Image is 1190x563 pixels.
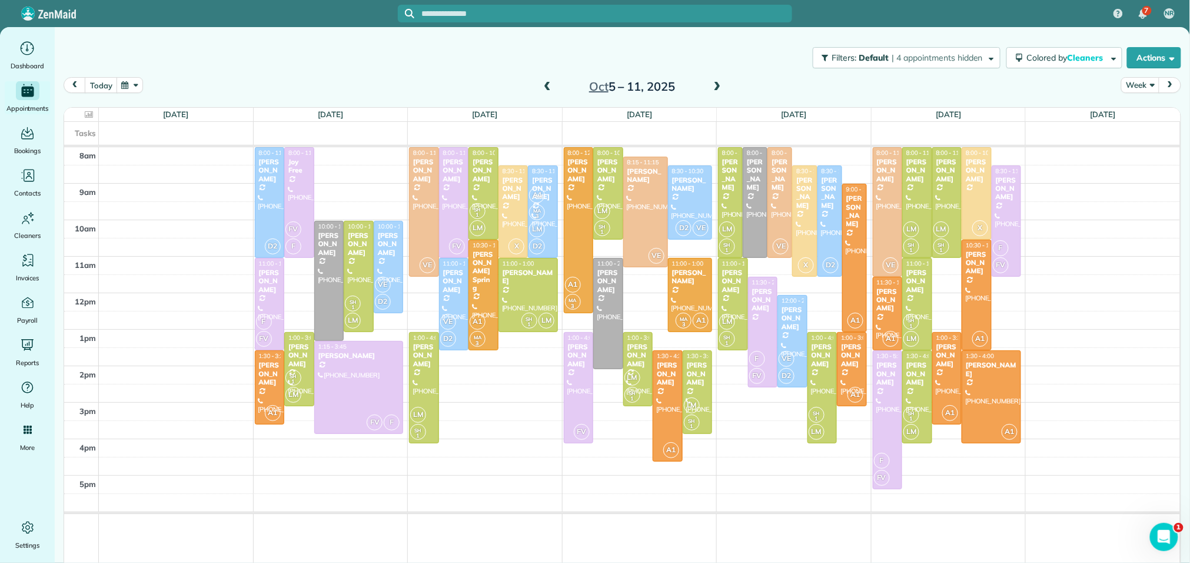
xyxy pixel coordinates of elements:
span: Bookings [14,145,41,157]
button: Filters: Default | 4 appointments hidden [813,47,1000,68]
span: SH [724,241,731,248]
span: 8:30 - 11:00 [532,167,564,175]
span: 8:30 - 11:30 [996,167,1028,175]
span: A1 [972,331,988,347]
div: [PERSON_NAME] [672,269,709,286]
div: [PERSON_NAME] [531,176,554,201]
span: SH [350,299,357,305]
span: SH [724,334,731,340]
span: FV [256,331,272,347]
small: 1 [595,227,610,238]
div: [PERSON_NAME] [781,306,804,331]
small: 1 [720,338,734,349]
span: 11:00 - 1:00 [503,260,534,267]
div: [PERSON_NAME] [906,269,929,294]
span: 10am [75,224,96,233]
span: A1 [265,405,281,421]
div: [PERSON_NAME] [936,343,959,368]
a: [DATE] [1091,110,1116,119]
a: [DATE] [473,110,498,119]
span: F [256,314,272,330]
span: D2 [440,331,456,347]
span: 8:30 - 11:30 [796,167,828,175]
div: [PERSON_NAME] [258,158,281,183]
span: 9:00 - 1:00 [846,186,875,193]
span: 8:00 - 11:00 [259,149,291,157]
div: [PERSON_NAME] [627,343,650,368]
small: 1 [470,210,485,221]
span: 11:00 - 1:00 [672,260,704,267]
span: X [508,239,524,254]
span: Default [859,52,890,63]
div: [PERSON_NAME] [627,167,664,184]
span: 11:00 - 1:30 [259,260,291,267]
span: FV [574,424,590,440]
div: [PERSON_NAME] [876,158,899,183]
span: 1:30 - 4:00 [906,352,935,360]
div: [PERSON_NAME] [796,176,813,210]
span: 8:30 - 11:30 [822,167,853,175]
a: [DATE] [318,110,343,119]
small: 1 [904,413,919,425]
span: 1:00 - 3:30 [936,334,965,342]
span: Contacts [14,187,41,199]
span: 11:30 - 1:30 [877,279,909,286]
span: 2pm [79,370,96,379]
span: 11:00 - 1:30 [722,260,754,267]
div: [PERSON_NAME] [672,176,709,193]
span: FV [367,415,383,430]
small: 1 [904,245,919,256]
div: [PERSON_NAME] [746,158,764,192]
small: 3 [676,319,691,330]
span: Oct [589,79,609,94]
span: SH [908,410,915,416]
div: 7 unread notifications [1131,1,1155,27]
button: Week [1121,77,1159,93]
span: Invoices [16,272,39,284]
div: [PERSON_NAME] [840,343,863,368]
span: LM [594,203,610,219]
span: VE [773,239,789,254]
span: A1 [942,405,958,421]
span: 3pm [79,406,96,416]
span: LM [285,387,301,403]
div: Joy Free [288,158,311,175]
div: [PERSON_NAME] [656,361,679,386]
span: 1:00 - 3:00 [627,334,656,342]
div: [PERSON_NAME] [413,343,436,368]
span: Reports [16,357,39,369]
span: 8:00 - 11:00 [722,149,754,157]
span: Tasks [75,128,96,138]
div: [PERSON_NAME] [722,269,744,294]
div: [PERSON_NAME] [597,158,620,183]
span: VE [649,248,664,264]
span: 1:00 - 3:00 [841,334,869,342]
span: 8:00 - 10:30 [966,149,998,157]
a: Appointments [5,81,50,114]
small: 1 [904,321,919,332]
span: 10:00 - 12:30 [378,223,413,230]
span: F [749,351,765,367]
span: | 4 appointments hidden [892,52,983,63]
a: [DATE] [627,110,652,119]
span: D2 [779,368,795,384]
span: 4pm [79,443,96,452]
span: NR [1165,9,1174,18]
span: LM [903,424,919,440]
span: MA [569,297,577,303]
div: [PERSON_NAME] [752,287,775,313]
a: [DATE] [163,110,188,119]
button: Focus search [398,9,414,18]
span: 5pm [79,479,96,489]
button: Actions [1127,47,1181,68]
div: [PERSON_NAME] [811,343,834,368]
span: 11:00 - 2:00 [597,260,629,267]
span: SH [599,223,606,230]
small: 1 [522,319,537,330]
div: [PERSON_NAME] [597,269,620,294]
span: D2 [265,239,281,254]
span: X [798,257,814,273]
span: 1:00 - 4:00 [413,334,441,342]
div: [PERSON_NAME] [472,158,495,183]
span: A1 [565,277,581,293]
